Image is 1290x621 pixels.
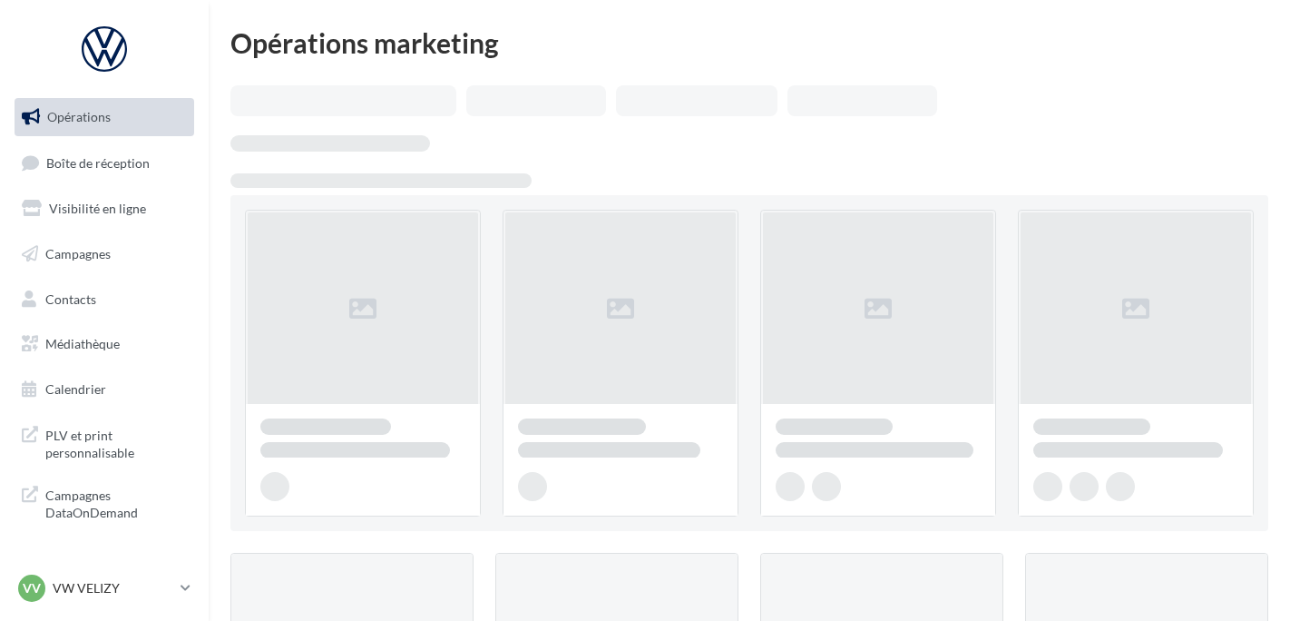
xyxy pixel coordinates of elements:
a: Contacts [11,281,198,319]
a: Campagnes DataOnDemand [11,476,198,529]
span: Campagnes DataOnDemand [45,483,187,522]
span: Médiathèque [45,336,120,351]
a: Boîte de réception [11,143,198,182]
a: Médiathèque [11,325,198,363]
span: PLV et print personnalisable [45,423,187,462]
span: Visibilité en ligne [49,201,146,216]
a: Calendrier [11,370,198,409]
a: VV VW VELIZY [15,571,194,606]
a: Visibilité en ligne [11,190,198,228]
a: Campagnes [11,235,198,273]
span: Contacts [45,291,96,306]
span: Opérations [47,109,111,124]
div: Opérations marketing [230,29,1268,56]
span: VV [23,579,41,597]
span: Campagnes [45,246,111,261]
a: PLV et print personnalisable [11,416,198,469]
a: Opérations [11,98,198,136]
span: Calendrier [45,381,106,397]
span: Boîte de réception [46,154,150,170]
p: VW VELIZY [53,579,173,597]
